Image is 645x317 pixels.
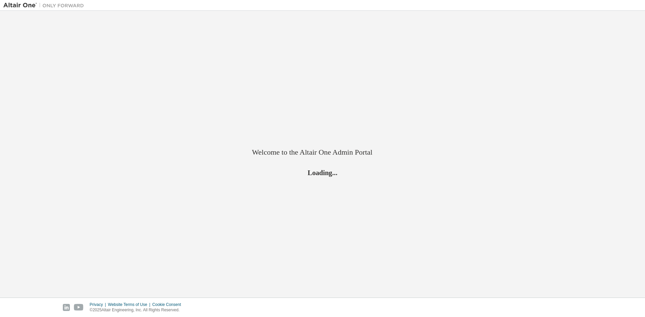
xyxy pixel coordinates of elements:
[252,148,393,157] h2: Welcome to the Altair One Admin Portal
[90,302,108,307] div: Privacy
[152,302,185,307] div: Cookie Consent
[3,2,87,9] img: Altair One
[108,302,152,307] div: Website Terms of Use
[252,168,393,177] h2: Loading...
[63,304,70,311] img: linkedin.svg
[74,304,84,311] img: youtube.svg
[90,307,185,313] p: © 2025 Altair Engineering, Inc. All Rights Reserved.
